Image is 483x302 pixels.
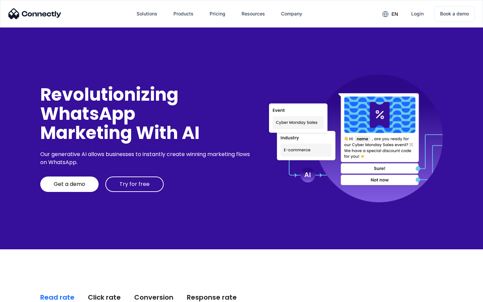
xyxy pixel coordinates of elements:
div: Conversion [134,293,173,302]
div: Resources [241,9,265,18]
a: Get a demo [40,177,99,192]
div: Products [173,9,194,18]
a: Login [406,6,429,22]
a: Try for free [105,177,164,192]
a: Book a demo [434,6,475,21]
div: Pricing [210,9,225,18]
div: Try for free [119,181,150,188]
a: Pricing [204,6,231,22]
div: Login [411,9,424,18]
div: Solutions [137,9,157,18]
div: Click rate [88,293,121,302]
img: Connectly Logo [8,8,61,19]
div: Response rate [187,293,237,302]
div: Our generative AI allows businesses to instantly create winning marketing flows on WhatsApp. [40,150,252,166]
div: en [391,9,398,19]
div: Get a demo [54,181,85,188]
div: Read rate [40,293,74,302]
div: Company [281,9,302,18]
div: Revolutionizing WhatsApp Marketing With AI [40,85,252,143]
